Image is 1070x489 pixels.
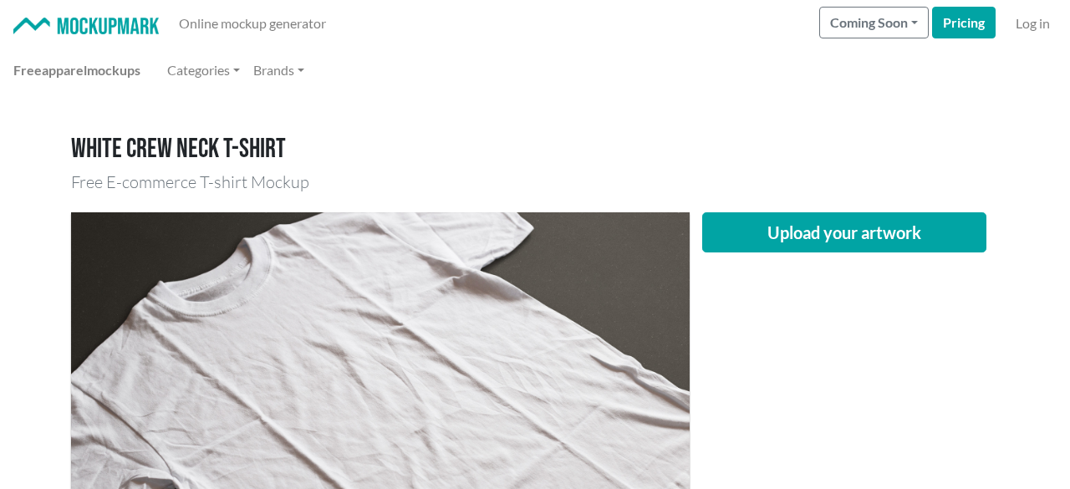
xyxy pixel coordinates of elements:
a: Online mockup generator [172,7,333,40]
img: Mockup Mark [13,18,159,35]
a: Log in [1009,7,1057,40]
span: apparel [42,62,87,78]
button: Upload your artwork [702,212,986,252]
h1: White crew neck T-shirt [71,134,999,166]
button: Coming Soon [819,7,929,38]
a: Pricing [932,7,996,38]
a: Freeapparelmockups [7,53,147,87]
h3: Free E-commerce T-shirt Mockup [71,172,999,192]
a: Categories [160,53,247,87]
a: Brands [247,53,311,87]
